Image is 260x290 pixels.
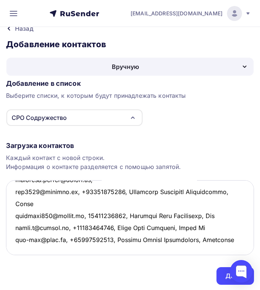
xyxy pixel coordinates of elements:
[6,39,254,49] h3: Добавление контактов
[15,24,33,33] div: Назад
[6,153,254,171] div: Каждый контакт с новой строки. Информация о контакте разделяется с помощью запятой.
[6,109,143,126] button: СРО Содружество
[131,10,222,17] span: [EMAIL_ADDRESS][DOMAIN_NAME]
[6,141,254,150] div: Загрузка контактов
[6,91,254,100] div: Выберите списки, к которым будут принадлежать контакты
[225,272,245,280] div: Далее
[131,6,251,21] a: [EMAIL_ADDRESS][DOMAIN_NAME]
[6,57,254,76] button: Вручную
[112,62,139,71] div: Вручную
[12,113,67,122] div: СРО Содружество
[6,79,254,88] div: Добавление в список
